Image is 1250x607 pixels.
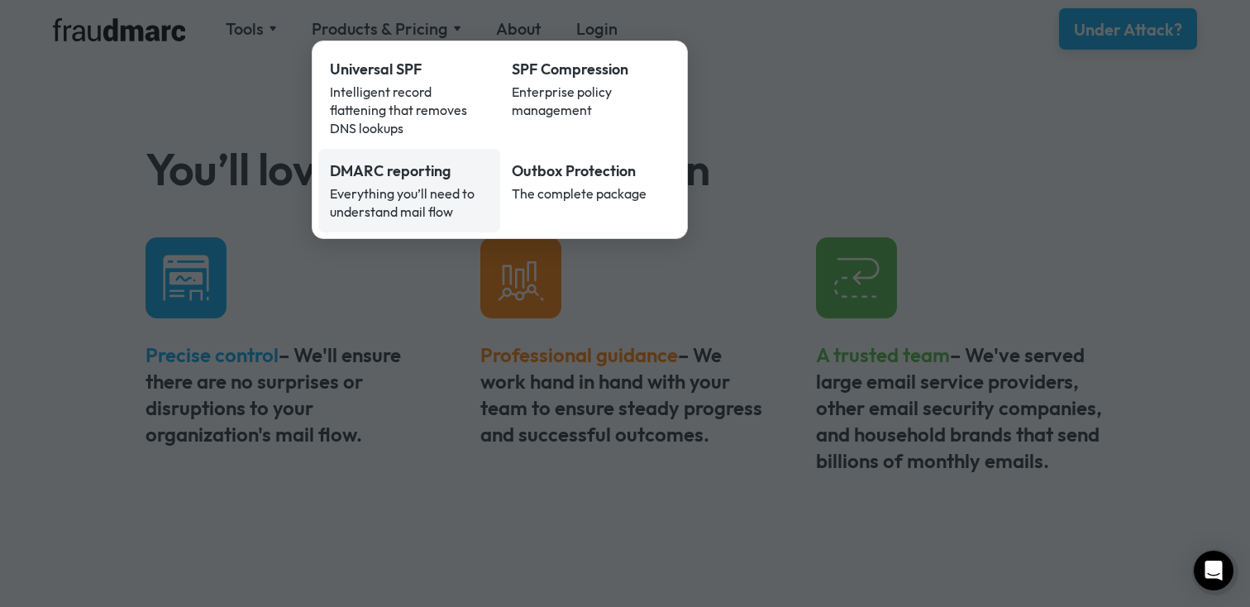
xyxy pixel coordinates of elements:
a: Universal SPFIntelligent record flattening that removes DNS lookups [318,47,500,149]
div: Enterprise policy management [512,83,670,119]
a: Outbox ProtectionThe complete package [500,149,682,232]
div: Universal SPF [330,59,489,80]
div: SPF Compression [512,59,670,80]
div: Everything you’ll need to understand mail flow [330,184,489,221]
div: Outbox Protection [512,160,670,182]
nav: Products & Pricing [312,41,688,239]
div: Intelligent record flattening that removes DNS lookups [330,83,489,137]
a: SPF CompressionEnterprise policy management [500,47,682,149]
a: DMARC reportingEverything you’ll need to understand mail flow [318,149,500,232]
div: Open Intercom Messenger [1194,551,1233,590]
div: DMARC reporting [330,160,489,182]
div: The complete package [512,184,670,203]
